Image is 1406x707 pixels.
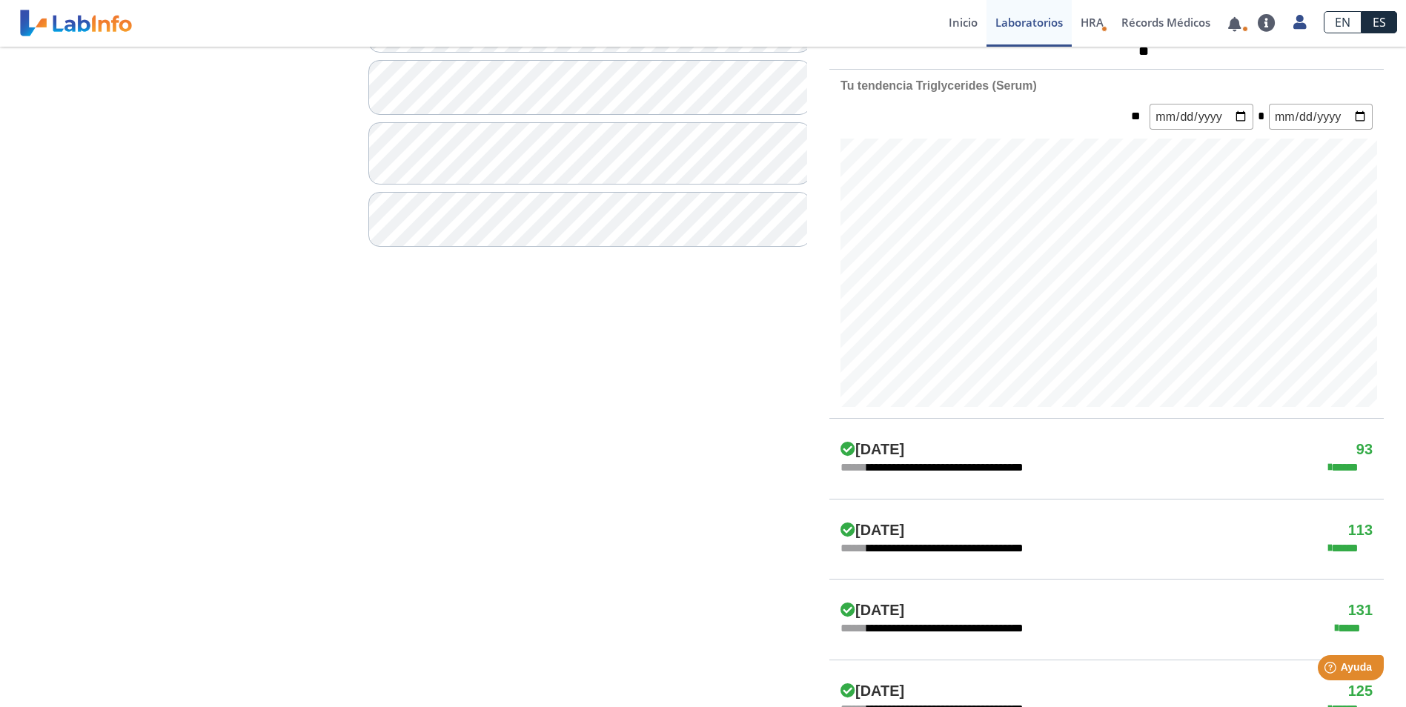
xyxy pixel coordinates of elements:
[840,683,904,700] h4: [DATE]
[1356,441,1373,459] h4: 93
[1269,104,1373,130] input: mm/dd/yyyy
[1081,15,1104,30] span: HRA
[1362,11,1397,33] a: ES
[1348,602,1373,620] h4: 131
[840,441,904,459] h4: [DATE]
[1348,683,1373,700] h4: 125
[840,602,904,620] h4: [DATE]
[1348,522,1373,540] h4: 113
[1274,649,1390,691] iframe: Help widget launcher
[1150,104,1253,130] input: mm/dd/yyyy
[840,79,1037,92] b: Tu tendencia Triglycerides (Serum)
[840,522,904,540] h4: [DATE]
[1324,11,1362,33] a: EN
